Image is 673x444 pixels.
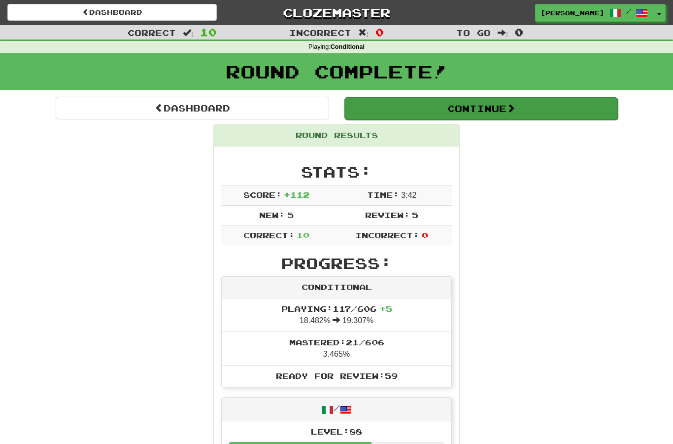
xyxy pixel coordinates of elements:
[243,230,295,240] span: Correct:
[367,190,399,199] span: Time:
[289,337,384,347] span: Mastered: 21 / 606
[365,210,410,220] span: Review:
[7,4,217,21] a: Dashboard
[379,304,392,313] span: + 5
[259,210,285,220] span: New:
[626,8,631,15] span: /
[281,304,392,313] span: Playing: 117 / 606
[221,164,452,180] h2: Stats:
[222,332,451,366] li: 3.465%
[56,97,329,119] a: Dashboard
[3,62,670,81] h1: Round Complete!
[412,210,418,220] span: 5
[297,230,309,240] span: 10
[214,125,459,147] div: Round Results
[358,29,369,37] span: :
[355,230,419,240] span: Incorrect:
[535,4,653,22] a: [PERSON_NAME] /
[284,190,309,199] span: + 112
[422,230,428,240] span: 0
[375,26,384,38] span: 0
[456,28,491,37] span: To go
[243,190,282,199] span: Score:
[311,427,362,436] span: Level: 88
[344,97,618,120] button: Continue
[222,398,451,421] div: /
[232,4,441,21] a: Clozemaster
[289,28,351,37] span: Incorrect
[128,28,176,37] span: Correct
[183,29,194,37] span: :
[222,277,451,298] div: Conditional
[287,210,294,220] span: 5
[540,8,605,17] span: [PERSON_NAME]
[331,43,365,50] strong: Conditional
[221,255,452,271] h2: Progress:
[498,29,508,37] span: :
[515,26,523,38] span: 0
[401,191,416,199] span: 3 : 42
[200,26,217,38] span: 10
[222,298,451,332] li: 18.482% 19.307%
[276,371,398,380] span: Ready for Review: 59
